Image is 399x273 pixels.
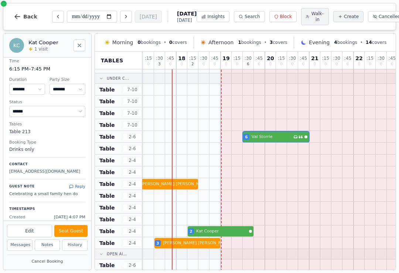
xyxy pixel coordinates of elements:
button: Create [333,11,364,22]
span: 20 [267,56,274,61]
span: 0 [181,62,183,66]
span: • [264,39,267,45]
span: 0 [202,62,205,66]
span: 0 [335,62,338,66]
span: : 15 [189,56,196,61]
span: : 45 [300,56,307,61]
dt: Booking Type [9,139,85,146]
span: 0 [314,62,316,66]
span: Table [99,262,115,269]
span: [PERSON_NAME] [PERSON_NAME] [163,240,232,246]
h2: Kat Cooper [28,39,69,46]
span: : 15 [233,56,241,61]
span: Table [99,169,115,176]
span: 0 [169,40,172,45]
span: Under C... [107,76,129,81]
span: 0 [280,62,282,66]
span: 22 [355,56,362,61]
svg: Customer message [299,135,303,139]
p: Timestamps [9,207,85,212]
button: Block [269,11,297,22]
span: Table [99,216,115,223]
span: Table [99,121,115,129]
button: Messages [7,239,33,251]
span: 0 [137,40,140,45]
button: [DATE] [135,11,162,23]
span: 2 - 4 [123,217,141,222]
button: Cancel Booking [7,257,88,266]
span: 0 [214,62,216,66]
span: Created [9,214,25,221]
span: [DATE] [177,17,197,23]
span: : 30 [289,56,296,61]
span: 2 - 4 [123,205,141,211]
dt: Status [9,99,85,106]
span: Morning [112,39,133,46]
span: 4 [334,40,337,45]
span: 0 [269,62,272,66]
span: covers [270,39,287,45]
span: Block [280,14,292,20]
span: Table [99,228,115,235]
span: Table [99,180,115,188]
button: Notes [35,239,60,251]
span: 6 [247,62,249,66]
span: 2 - 4 [123,181,141,187]
span: [PERSON_NAME] [PERSON_NAME] [141,181,209,187]
span: 1 visit [34,46,48,52]
span: • [360,39,363,45]
button: Previous day [52,11,64,23]
span: Table [99,86,115,93]
span: 2 - 4 [123,240,141,246]
span: 0 [236,62,238,66]
span: Create [344,14,359,20]
span: 19 [222,56,229,61]
span: Tables [101,57,123,64]
span: 14 [366,40,372,45]
span: 0 [258,62,260,66]
span: Search [245,14,260,20]
span: 0 [347,62,349,66]
button: Search [234,11,265,22]
span: Table [99,133,115,141]
span: 18 [178,56,185,61]
dt: Time [9,58,85,65]
span: Table [99,157,115,164]
span: 2 - 4 [123,158,141,163]
span: 0 [324,62,327,66]
span: 2 [191,62,194,66]
span: bookings [137,39,160,45]
span: : 45 [389,56,396,61]
span: • [164,39,166,45]
span: 0 [302,62,304,66]
dd: 6:15 PM – 7:45 PM [9,65,85,73]
span: : 45 [344,56,351,61]
span: 3 [157,241,159,246]
span: 2 - 6 [123,262,141,268]
span: Insights [207,14,225,20]
span: : 30 [156,56,163,61]
span: : 45 [167,56,174,61]
span: Table [99,204,115,211]
span: 0 [147,62,149,66]
dt: Tables [9,121,85,128]
span: : 30 [200,56,207,61]
span: Val Storrie [252,134,292,140]
span: Afternoon [208,39,233,46]
button: Back [8,8,43,25]
p: Contact [9,162,85,167]
span: [DATE] 4:07 PM [54,214,85,221]
span: : 30 [245,56,252,61]
span: : 15 [366,56,374,61]
button: Next day [120,11,132,23]
dt: Duration [9,77,45,83]
span: Walk-in [311,11,324,23]
button: Close [74,39,85,51]
span: : 30 [378,56,385,61]
span: : 15 [145,56,152,61]
button: Insights [197,11,229,22]
span: 3 [158,62,160,66]
span: Table [99,145,115,152]
span: 0 [369,62,371,66]
span: bookings [238,39,261,45]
